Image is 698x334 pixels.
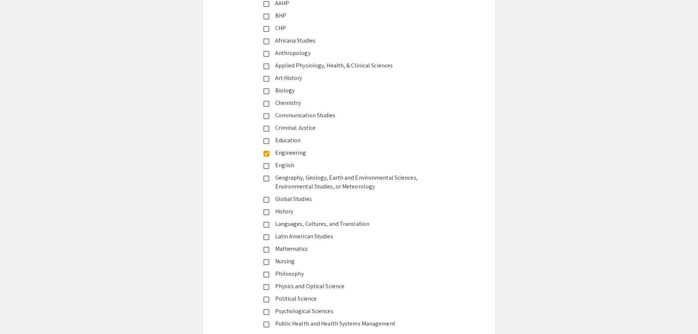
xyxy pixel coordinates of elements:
[269,24,423,33] div: CHP
[269,245,423,253] div: Mathematics
[269,294,423,303] div: Political Science
[269,111,423,120] div: Communication Studies
[269,307,423,316] div: Psychological Sciences
[269,74,423,82] div: Art History
[269,136,423,145] div: Education
[269,36,423,45] div: Africana Studies
[269,148,423,157] div: Engineering
[269,195,423,203] div: Global Studies
[269,220,423,228] div: Languages, Cultures, and Translation
[269,269,423,278] div: Philosophy
[5,301,31,329] iframe: Chat
[269,282,423,291] div: Physics and Optical Science
[269,161,423,170] div: English
[269,257,423,266] div: Nursing
[269,319,423,328] div: Public Health and Health Systems Management
[269,99,423,107] div: Chemistry
[269,61,423,70] div: Applied Physiology, Health, & Clinical Sciences
[269,207,423,216] div: History
[269,124,423,132] div: Criminal Justice
[269,49,423,58] div: Anthropology
[269,232,423,241] div: Latin American Studies
[269,86,423,95] div: Biology
[269,11,423,20] div: BHP
[269,173,423,191] div: Geography, Geology, Earth and Environmental Sciences, Environmental Studies, or Meteorology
